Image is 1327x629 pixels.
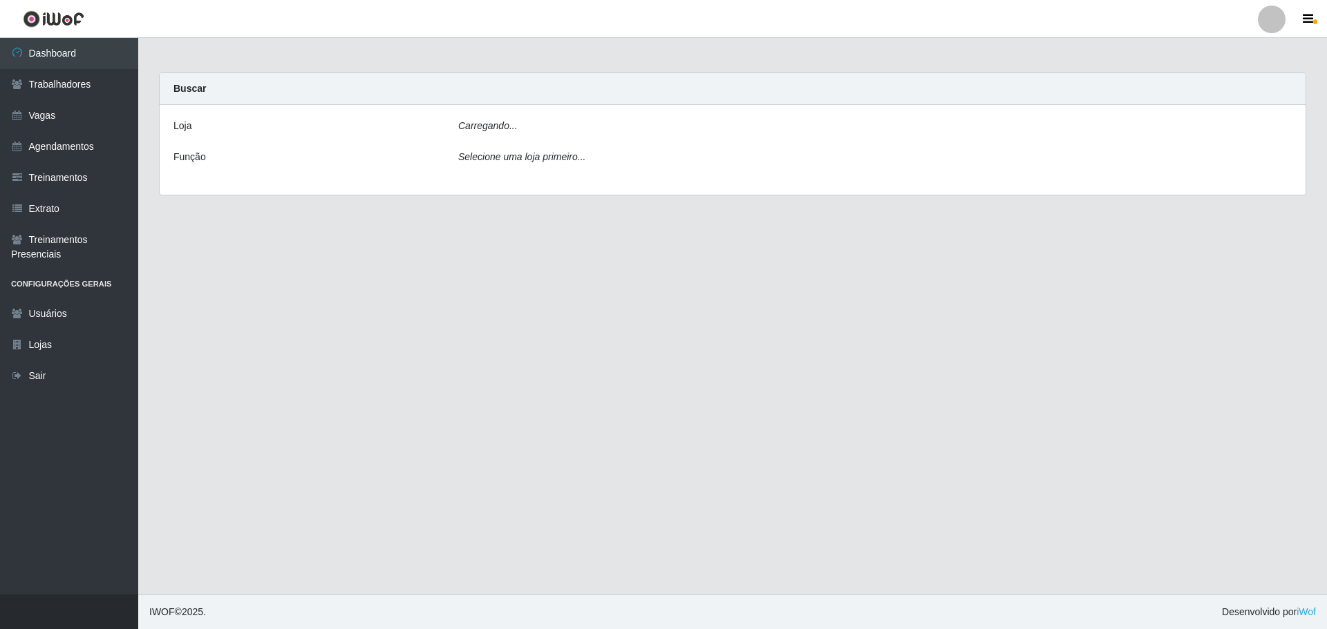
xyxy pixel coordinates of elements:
[173,83,206,94] strong: Buscar
[1297,606,1316,617] a: iWof
[1222,605,1316,619] span: Desenvolvido por
[458,120,518,131] i: Carregando...
[149,605,206,619] span: © 2025 .
[458,151,585,162] i: Selecione uma loja primeiro...
[23,10,84,28] img: CoreUI Logo
[149,606,175,617] span: IWOF
[173,150,206,164] label: Função
[173,119,191,133] label: Loja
